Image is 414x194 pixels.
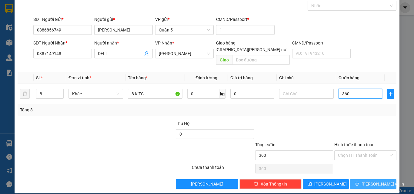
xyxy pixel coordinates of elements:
[232,55,290,65] input: Dọc đường
[128,89,182,99] input: VD: Bàn, Ghế
[308,182,312,186] span: save
[58,94,62,98] span: down
[176,121,190,126] span: Thu Hộ
[33,16,92,23] div: SĐT Người Gửi
[51,29,83,36] li: (c) 2017
[277,72,336,84] th: Ghi chú
[159,49,210,58] span: Lê Hồng Phong
[20,107,160,113] div: Tổng: 8
[57,89,63,94] span: Increase Value
[176,179,238,189] button: [PERSON_NAME]
[279,89,334,99] input: Ghi Chú
[239,179,302,189] button: deleteXóa Thông tin
[362,181,404,187] span: [PERSON_NAME] và In
[57,94,63,98] span: Decrease Value
[292,40,351,46] div: CMND/Passport
[387,91,394,96] span: plus
[155,16,214,23] div: VP gửi
[128,75,148,80] span: Tên hàng
[94,40,153,46] div: Người nhận
[355,182,359,186] span: printer
[58,90,62,94] span: up
[387,89,394,99] button: plus
[314,181,347,187] span: [PERSON_NAME]
[195,75,217,80] span: Định lượng
[255,142,275,147] span: Tổng cước
[303,179,349,189] button: save[PERSON_NAME]
[51,23,83,28] b: [DOMAIN_NAME]
[37,9,60,69] b: Trà Lan Viên - Gửi khách hàng
[261,181,287,187] span: Xóa Thông tin
[144,51,149,56] span: user-add
[33,40,92,46] div: SĐT Người Nhận
[334,142,375,147] label: Hình thức thanh toán
[216,16,275,23] div: CMND/Passport
[191,181,223,187] span: [PERSON_NAME]
[230,75,253,80] span: Giá trị hàng
[216,55,232,65] span: Giao
[339,75,359,80] span: Cước hàng
[254,182,258,186] span: delete
[66,8,80,22] img: logo.jpg
[159,25,210,35] span: Quận 5
[94,16,153,23] div: Người gửi
[216,41,235,45] span: Giao hàng
[68,75,91,80] span: Đơn vị tính
[350,179,396,189] button: printer[PERSON_NAME] và In
[155,41,172,45] span: VP Nhận
[8,39,22,67] b: Trà Lan Viên
[191,164,255,175] div: Chưa thanh toán
[230,89,274,99] input: 0
[219,89,225,99] span: kg
[36,75,41,80] span: SL
[205,46,290,53] span: [GEOGRAPHIC_DATA][PERSON_NAME] nơi
[20,89,30,99] button: delete
[72,89,119,98] span: Khác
